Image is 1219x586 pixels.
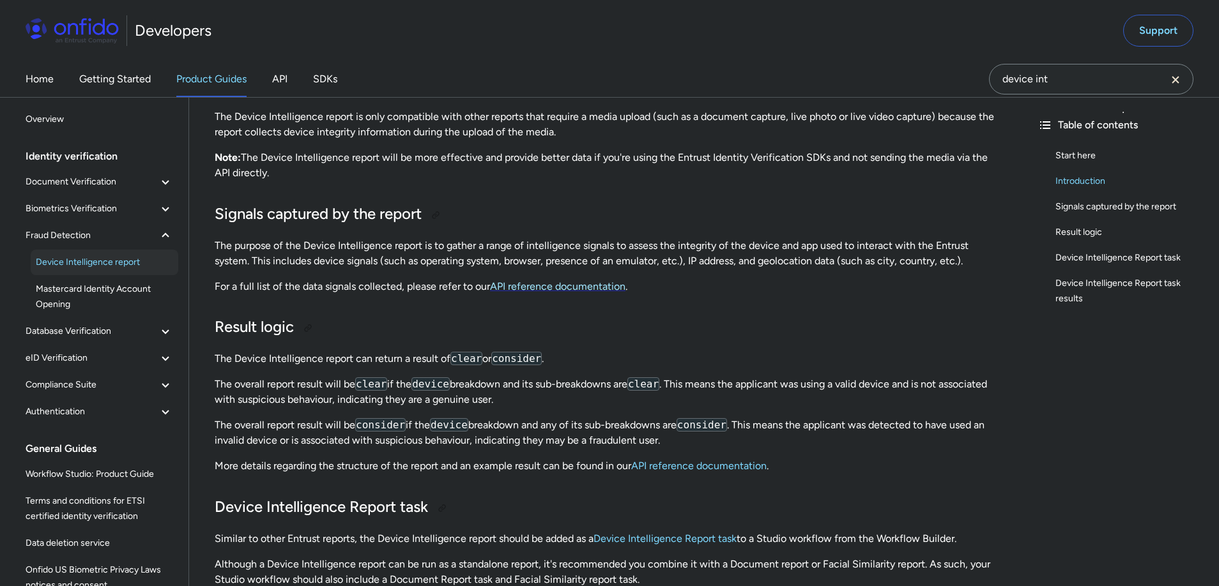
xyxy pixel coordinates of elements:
span: Compliance Suite [26,377,158,393]
a: Result logic [1055,225,1209,240]
span: Fraud Detection [26,228,158,243]
a: Workflow Studio: Product Guide [20,462,178,487]
h1: Developers [135,20,211,41]
code: consider [491,352,542,365]
p: The overall report result will be if the breakdown and any of its sub-breakdowns are . This means... [215,417,1002,448]
button: Authentication [20,399,178,424]
a: Support [1123,15,1193,47]
a: Device Intelligence Report task results [1055,276,1209,306]
code: consider [677,418,727,432]
svg: Clear search field button [1168,72,1183,87]
code: device [430,418,468,432]
button: Fraud Detection [20,223,178,248]
span: Database Verification [26,324,158,339]
code: clear [450,352,482,365]
p: For a full list of the data signals collected, please refer to our . [215,279,1002,294]
a: Start here [1055,148,1209,163]
a: Mastercard Identity Account Opening [31,276,178,317]
a: Device Intelligence Report task [594,532,737,545]
a: Getting Started [79,61,151,97]
a: SDKs [313,61,337,97]
p: The Device Intelligence report is only compatible with other reports that require a media upload ... [215,109,1002,140]
p: The Device Intelligence report can return a result of or . [215,351,1002,366]
button: Document Verification [20,169,178,195]
span: Terms and conditions for ETSI certified identity verification [26,493,173,524]
button: Database Verification [20,319,178,344]
code: clear [355,377,387,391]
a: Device Intelligence Report task [1055,250,1209,266]
span: Document Verification [26,174,158,190]
span: Biometrics Verification [26,201,158,216]
strong: Note: [215,151,241,163]
a: Product Guides [176,61,247,97]
input: Onfido search input field [989,64,1193,94]
button: Compliance Suite [20,372,178,398]
a: Home [26,61,54,97]
p: The Device Intelligence report will be more effective and provide better data if you're using the... [215,150,1002,181]
p: Similar to other Entrust reports, the Device Intelligence report should be added as a to a Studio... [215,531,1002,546]
span: Overview [26,112,173,127]
a: Terms and conditions for ETSI certified identity verification [20,488,178,529]
span: Device Intelligence report [36,255,173,270]
button: Biometrics Verification [20,196,178,222]
img: Onfido Logo [26,18,119,43]
div: Identity verification [26,144,183,169]
h2: Signals captured by the report [215,204,1002,225]
span: Authentication [26,404,158,419]
a: API [272,61,287,97]
p: The overall report result will be if the breakdown and its sub-breakdowns are . This means the ap... [215,377,1002,407]
a: API reference documentation [490,280,625,292]
span: Mastercard Identity Account Opening [36,282,173,312]
code: clear [627,377,659,391]
h2: Device Intelligence Report task [215,497,1002,518]
a: API reference documentation [631,460,767,472]
a: Overview [20,107,178,132]
p: More details regarding the structure of the report and an example result can be found in our . [215,458,1002,474]
code: consider [355,418,406,432]
span: Data deletion service [26,536,173,551]
a: Introduction [1055,174,1209,189]
h2: Result logic [215,317,1002,338]
a: Data deletion service [20,530,178,556]
a: Signals captured by the report [1055,199,1209,214]
code: device [411,377,450,391]
div: Table of contents [1038,117,1209,133]
a: Device Intelligence report [31,250,178,275]
div: General Guides [26,436,183,462]
span: Workflow Studio: Product Guide [26,467,173,482]
span: eID Verification [26,350,158,366]
p: The purpose of the Device Intelligence report is to gather a range of intelligence signals to ass... [215,238,1002,269]
button: eID Verification [20,345,178,371]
